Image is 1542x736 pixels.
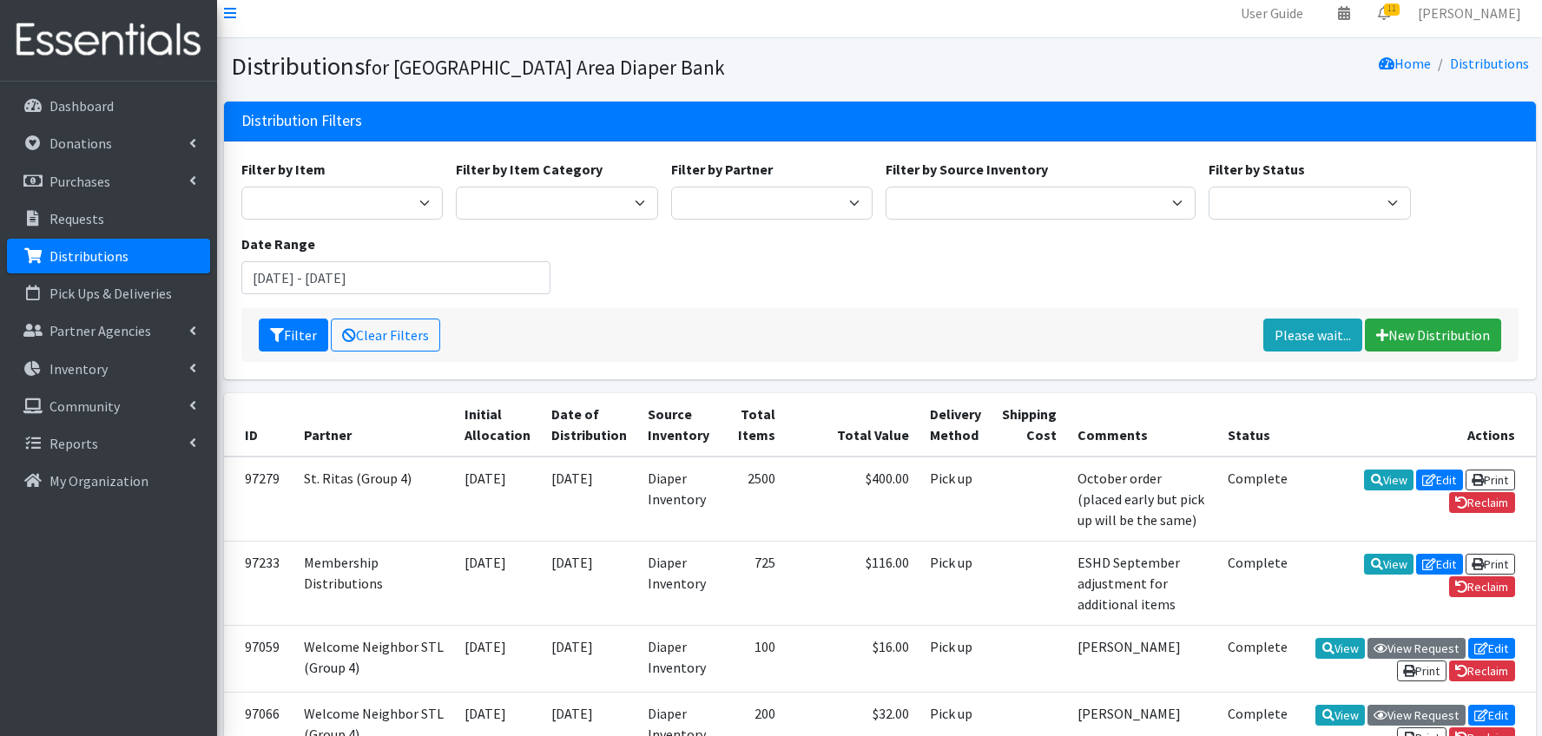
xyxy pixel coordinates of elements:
img: HumanEssentials [7,11,210,69]
td: [DATE] [541,457,637,542]
a: Print [1466,470,1515,490]
td: St. Ritas (Group 4) [293,457,454,542]
a: Reports [7,426,210,461]
a: View [1364,554,1413,575]
a: Edit [1468,638,1515,659]
td: $16.00 [786,625,919,692]
label: Filter by Item Category [456,159,603,180]
a: Pick Ups & Deliveries [7,276,210,311]
a: Requests [7,201,210,236]
a: Print [1397,660,1446,681]
a: Purchases [7,164,210,199]
p: Distributions [49,247,128,265]
a: New Distribution [1365,319,1501,352]
a: Partner Agencies [7,313,210,348]
a: Dashboard [7,89,210,123]
td: Complete [1217,457,1298,542]
td: [DATE] [454,625,541,692]
td: Diaper Inventory [637,541,720,625]
p: Pick Ups & Deliveries [49,285,172,302]
th: Date of Distribution [541,393,637,457]
td: Diaper Inventory [637,625,720,692]
a: My Organization [7,463,210,498]
th: ID [224,393,293,457]
p: Partner Agencies [49,322,151,339]
p: Community [49,398,120,415]
th: Shipping Cost [992,393,1067,457]
td: Complete [1217,625,1298,692]
a: Reclaim [1449,576,1515,597]
td: Welcome Neighbor STL (Group 4) [293,625,454,692]
a: Please wait... [1263,319,1362,352]
h3: Distribution Filters [241,112,362,130]
th: Comments [1067,393,1217,457]
p: Dashboard [49,97,114,115]
a: Inventory [7,352,210,386]
th: Source Inventory [637,393,720,457]
td: [DATE] [454,457,541,542]
a: View [1315,638,1365,659]
a: View [1315,705,1365,726]
h1: Distributions [231,51,873,82]
label: Filter by Status [1209,159,1305,180]
th: Delivery Method [919,393,992,457]
button: Filter [259,319,328,352]
a: Print [1466,554,1515,575]
input: January 1, 2011 - December 31, 2011 [241,261,551,294]
a: View [1364,470,1413,490]
th: Total Items [720,393,786,457]
p: Donations [49,135,112,152]
a: Edit [1416,470,1463,490]
th: Initial Allocation [454,393,541,457]
p: Inventory [49,360,108,378]
p: Purchases [49,173,110,190]
a: Community [7,389,210,424]
label: Filter by Source Inventory [886,159,1048,180]
th: Partner [293,393,454,457]
td: Diaper Inventory [637,457,720,542]
a: Edit [1468,705,1515,726]
td: 2500 [720,457,786,542]
td: Pick up [919,457,992,542]
th: Total Value [786,393,919,457]
td: $400.00 [786,457,919,542]
a: Clear Filters [331,319,440,352]
td: [DATE] [541,625,637,692]
a: Distributions [1450,55,1529,72]
td: 97233 [224,541,293,625]
a: Edit [1416,554,1463,575]
a: Distributions [7,239,210,273]
span: 11 [1384,3,1400,16]
td: $116.00 [786,541,919,625]
td: Pick up [919,541,992,625]
td: 97279 [224,457,293,542]
td: 100 [720,625,786,692]
p: Requests [49,210,104,227]
td: Pick up [919,625,992,692]
label: Date Range [241,233,315,254]
a: Home [1379,55,1431,72]
small: for [GEOGRAPHIC_DATA] Area Diaper Bank [365,55,725,80]
a: Reclaim [1449,492,1515,513]
td: [DATE] [454,541,541,625]
a: View Request [1367,638,1466,659]
td: ESHD September adjustment for additional items [1067,541,1217,625]
a: Donations [7,126,210,161]
td: 97059 [224,625,293,692]
td: Membership Distributions [293,541,454,625]
label: Filter by Item [241,159,326,180]
th: Actions [1298,393,1536,457]
th: Status [1217,393,1298,457]
td: 725 [720,541,786,625]
p: Reports [49,435,98,452]
td: [PERSON_NAME] [1067,625,1217,692]
a: View Request [1367,705,1466,726]
td: October order (placed early but pick up will be the same) [1067,457,1217,542]
td: Complete [1217,541,1298,625]
td: [DATE] [541,541,637,625]
p: My Organization [49,472,148,490]
a: Reclaim [1449,660,1515,681]
label: Filter by Partner [671,159,773,180]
